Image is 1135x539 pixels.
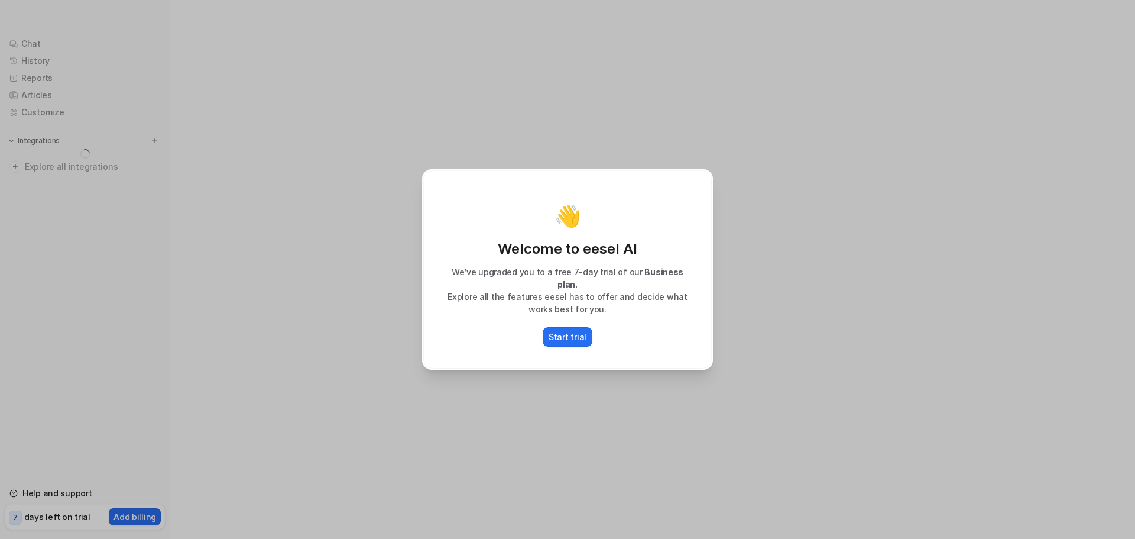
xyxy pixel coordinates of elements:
p: 👋 [554,204,581,228]
p: We’ve upgraded you to a free 7-day trial of our [436,266,699,291]
p: Explore all the features eesel has to offer and decide what works best for you. [436,291,699,315]
p: Start trial [549,331,586,343]
p: Welcome to eesel AI [436,240,699,259]
button: Start trial [543,327,592,347]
